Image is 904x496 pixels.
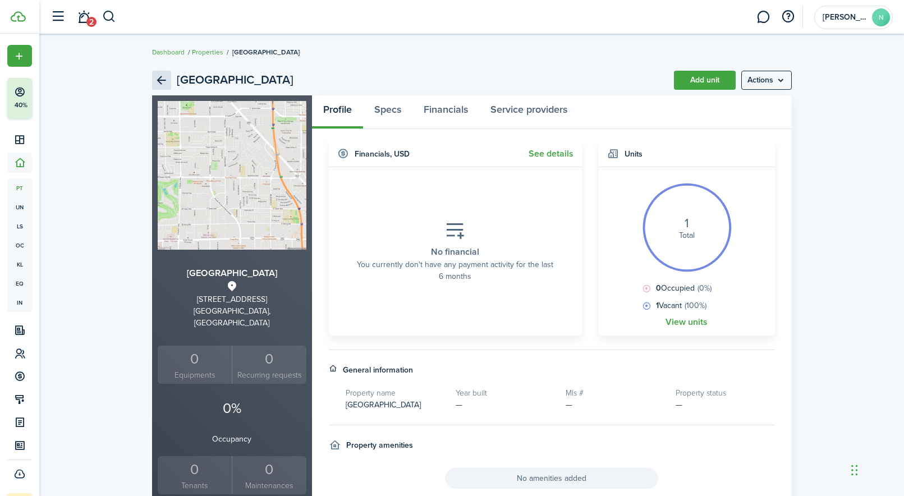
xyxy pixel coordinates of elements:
[192,47,223,57] a: Properties
[741,71,792,90] button: Open menu
[158,101,306,250] img: Property avatar
[7,255,32,274] a: kl
[158,293,306,305] div: [STREET_ADDRESS]
[346,399,421,411] span: [GEOGRAPHIC_DATA]
[47,6,68,27] button: Open sidebar
[177,71,293,90] h2: [GEOGRAPHIC_DATA]
[666,317,708,327] a: View units
[778,7,797,26] button: Open resource center
[717,375,904,496] iframe: Chat Widget
[11,11,26,22] img: TenantCloud
[7,178,32,198] a: pt
[676,387,774,399] h5: Property status
[431,245,479,259] placeholder-title: No financial
[363,95,412,129] a: Specs
[752,3,774,31] a: Messaging
[160,459,230,480] div: 0
[346,387,444,399] h5: Property name
[7,293,32,312] a: in
[653,282,712,294] span: Occupied
[679,229,695,241] span: Total
[741,71,792,90] menu-btn: Actions
[653,300,706,311] span: Vacant
[685,217,689,229] i: 1
[445,468,658,489] span: No amenities added
[158,398,306,419] p: 0%
[160,369,230,381] small: Equipments
[158,433,306,445] p: Occupancy
[232,456,306,495] a: 0Maintenances
[158,346,232,384] a: 0Equipments
[7,217,32,236] a: ls
[235,459,304,480] div: 0
[158,267,306,281] h3: [GEOGRAPHIC_DATA]
[685,300,706,311] span: (100%)
[566,399,572,411] span: —
[7,236,32,255] a: oc
[656,300,659,311] b: 1
[14,100,28,110] p: 40%
[102,7,116,26] button: Search
[566,387,664,399] h5: Mls #
[86,17,97,27] span: 2
[354,259,557,282] placeholder-description: You currently don't have any payment activity for the last 6 months
[7,274,32,293] a: eq
[235,348,304,370] div: 0
[7,78,100,118] button: 40%
[456,387,554,399] h5: Year built
[346,439,413,451] h4: Property amenities
[674,71,736,90] a: Add unit
[235,480,304,492] small: Maintenances
[158,305,306,329] div: [GEOGRAPHIC_DATA], [GEOGRAPHIC_DATA]
[872,8,890,26] avatar-text: N
[152,47,185,57] a: Dashboard
[625,148,643,160] h4: Units
[851,453,858,487] div: Drag
[232,47,300,57] span: [GEOGRAPHIC_DATA]
[412,95,479,129] a: Financials
[7,198,32,217] a: un
[343,364,413,376] h4: General information
[235,369,304,381] small: Recurring requests
[479,95,579,129] a: Service providers
[656,282,661,294] b: 0
[529,149,573,159] a: See details
[676,399,682,411] span: —
[232,346,306,384] a: 0 Recurring requests
[7,45,32,67] button: Open menu
[158,456,232,495] a: 0Tenants
[152,71,171,90] a: Back
[160,348,230,370] div: 0
[823,13,868,21] span: Nelson
[73,3,94,31] a: Notifications
[697,282,712,294] span: (0%)
[160,480,230,492] small: Tenants
[456,399,462,411] span: —
[355,148,410,160] h4: Financials , USD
